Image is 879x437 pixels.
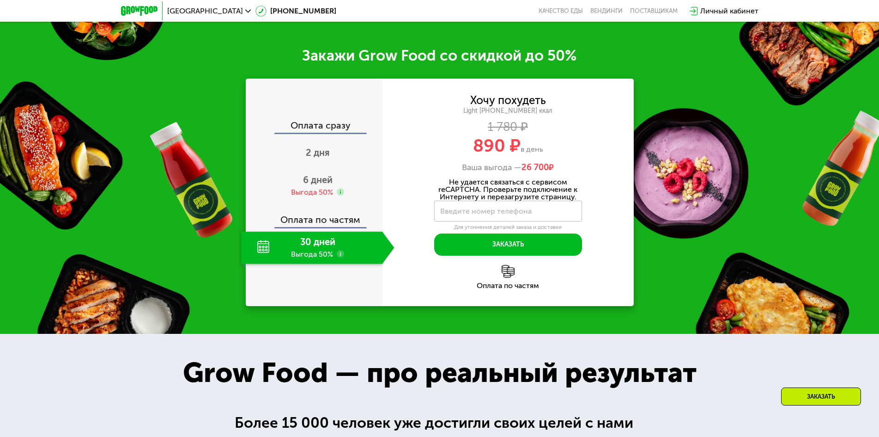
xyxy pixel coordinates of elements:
a: [PHONE_NUMBER] [255,6,336,17]
a: Качество еды [539,7,583,15]
div: Выгода 50% [291,187,333,197]
div: Оплата по частям [382,282,634,289]
img: l6xcnZfty9opOoJh.png [502,265,515,278]
span: [GEOGRAPHIC_DATA] [167,7,243,15]
div: Хочу похудеть [470,95,546,105]
label: Введите номер телефона [440,209,532,214]
button: Заказать [434,234,582,256]
div: поставщикам [630,7,678,15]
div: Более 15 000 человек уже достигли своих целей с нами [235,414,645,431]
div: Оплата сразу [247,121,382,133]
div: Light [PHONE_NUMBER] ккал [382,107,634,115]
span: 2 дня [306,147,330,158]
div: 1 780 ₽ [382,122,634,132]
a: Вендинги [590,7,623,15]
span: ₽ [521,163,554,173]
div: Для уточнения деталей заказа и доставки [434,224,582,231]
div: Заказать [781,388,861,406]
div: Ваша выгода — [382,163,634,173]
span: 890 ₽ [473,135,521,156]
span: в день [521,145,543,154]
span: 6 дней [303,174,333,185]
div: Оплата по частям [247,206,382,227]
div: Grow Food — про реальный результат [163,357,716,389]
div: Личный кабинет [700,6,758,17]
span: 26 700 [521,162,549,172]
div: Не удается связаться с сервисом reCAPTCHA. Проверьте подключение к Интернету и перезагрузите стра... [434,178,582,201]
